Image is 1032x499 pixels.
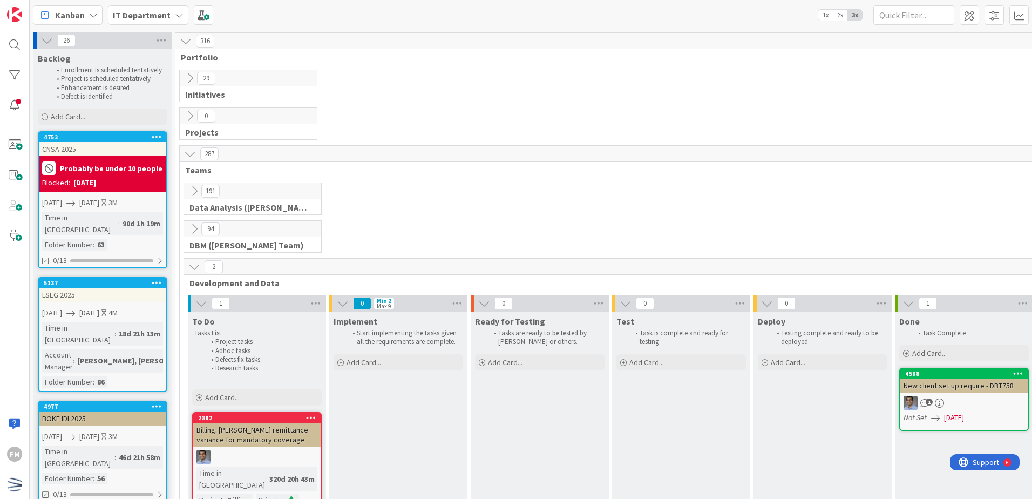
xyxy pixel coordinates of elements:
[185,165,1028,176] span: Teams
[51,66,166,75] li: Enrollment is scheduled tentatively
[196,450,211,464] img: AP
[44,133,166,141] div: 4752
[900,379,1028,393] div: New client set up require - DBT758
[44,279,166,287] div: 5137
[926,399,933,406] span: 1
[79,307,99,319] span: [DATE]
[42,212,118,235] div: Time in [GEOGRAPHIC_DATA]
[347,358,381,367] span: Add Card...
[919,297,937,310] span: 1
[39,278,166,288] div: 5137
[7,447,22,462] div: FM
[23,2,49,15] span: Support
[196,467,265,491] div: Time in [GEOGRAPHIC_DATA]
[39,402,166,426] div: 4977BOKF IDI 2025
[475,316,545,327] span: Ready for Testing
[494,297,513,310] span: 0
[904,413,927,422] i: Not Set
[114,328,116,340] span: :
[51,84,166,92] li: Enhancement is desired
[60,165,162,172] b: Probably be under 10 people
[201,222,220,235] span: 94
[116,451,163,463] div: 46d 21h 58m
[185,89,303,100] span: Initiatives
[818,10,833,21] span: 1x
[629,358,664,367] span: Add Card...
[56,4,59,13] div: 6
[771,329,886,347] li: Testing complete and ready to be deployed.
[912,329,1027,338] li: Task Complete
[42,239,93,251] div: Folder Number
[353,297,371,310] span: 0
[197,110,215,123] span: 0
[38,53,71,64] span: Backlog
[189,240,308,251] span: DBM (David Team)
[94,239,107,251] div: 63
[197,72,215,85] span: 29
[39,412,166,426] div: BOKF IDI 2025
[189,202,308,213] span: Data Analysis (Carin Team)
[193,423,321,447] div: Billing: [PERSON_NAME] remittance variance for mandatory coverage
[185,127,303,138] span: Projects
[912,348,947,358] span: Add Card...
[205,364,320,373] li: Research tasks
[181,52,1032,63] span: Portfolio
[377,298,391,304] div: Min 2
[93,376,94,388] span: :
[79,197,99,208] span: [DATE]
[189,278,1023,288] span: Development and Data
[42,473,93,484] div: Folder Number
[108,197,118,208] div: 3M
[55,9,85,22] span: Kanban
[120,218,163,230] div: 90d 1h 19m
[334,316,377,327] span: Implement
[900,369,1028,393] div: 4588New client set up require - DBT758
[200,147,219,160] span: 287
[629,329,744,347] li: Task is complete and ready for testing
[771,358,805,367] span: Add Card...
[42,177,70,188] div: Blocked:
[899,316,920,327] span: Done
[905,370,1028,377] div: 4588
[94,376,107,388] div: 86
[51,75,166,83] li: Project is scheduled tentatively
[7,477,22,492] img: avatar
[377,304,391,309] div: Max 9
[94,473,107,484] div: 56
[833,10,847,21] span: 2x
[93,473,94,484] span: :
[758,316,785,327] span: Deploy
[193,413,321,423] div: 2882
[39,132,166,156] div: 4752CNSA 2025
[108,307,118,319] div: 4M
[57,34,76,47] span: 26
[108,431,118,442] div: 3M
[265,473,267,485] span: :
[51,92,166,101] li: Defect is identified
[488,358,522,367] span: Add Card...
[114,451,116,463] span: :
[39,402,166,412] div: 4977
[636,297,654,310] span: 0
[944,412,964,423] span: [DATE]
[42,376,93,388] div: Folder Number
[196,35,214,48] span: 316
[193,413,321,447] div: 2882Billing: [PERSON_NAME] remittance variance for mandatory coverage
[777,297,796,310] span: 0
[904,396,918,410] img: AP
[7,7,22,22] img: Visit kanbanzone.com
[74,355,198,367] div: [PERSON_NAME], [PERSON_NAME]
[267,473,317,485] div: 320d 20h 43m
[39,132,166,142] div: 4752
[51,112,85,122] span: Add Card...
[205,355,320,364] li: Defects fix tasks
[205,393,240,402] span: Add Card...
[113,10,171,21] b: IT Department
[53,255,67,266] span: 0/13
[192,316,215,327] span: To Do
[42,431,62,442] span: [DATE]
[42,197,62,208] span: [DATE]
[116,328,163,340] div: 18d 21h 13m
[42,322,114,346] div: Time in [GEOGRAPHIC_DATA]
[42,307,62,319] span: [DATE]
